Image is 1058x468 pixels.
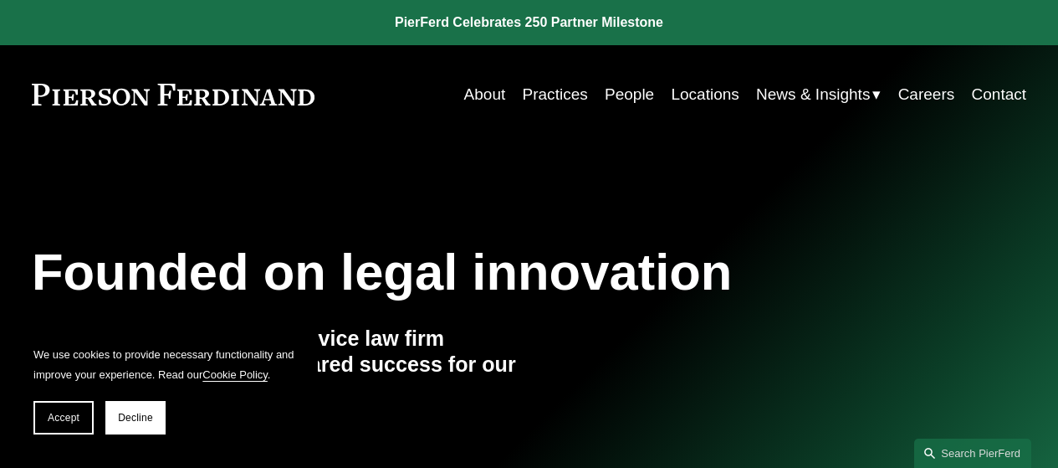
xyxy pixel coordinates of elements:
a: About [464,79,506,111]
a: Careers [898,79,955,111]
p: We use cookies to provide necessary functionality and improve your experience. Read our . [33,345,301,384]
a: folder dropdown [756,79,881,111]
span: News & Insights [756,80,870,109]
a: Search this site [914,439,1031,468]
section: Cookie banner [17,328,318,451]
a: People [605,79,654,111]
a: Practices [523,79,588,111]
a: Locations [671,79,739,111]
a: Cookie Policy [202,368,268,381]
h4: We are a tech-driven, full-service law firm delivering outcomes and shared success for our global... [32,326,529,406]
button: Accept [33,401,94,435]
span: Accept [48,412,79,424]
a: Contact [972,79,1027,111]
button: Decline [105,401,166,435]
span: Decline [118,412,153,424]
h1: Founded on legal innovation [32,243,861,301]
